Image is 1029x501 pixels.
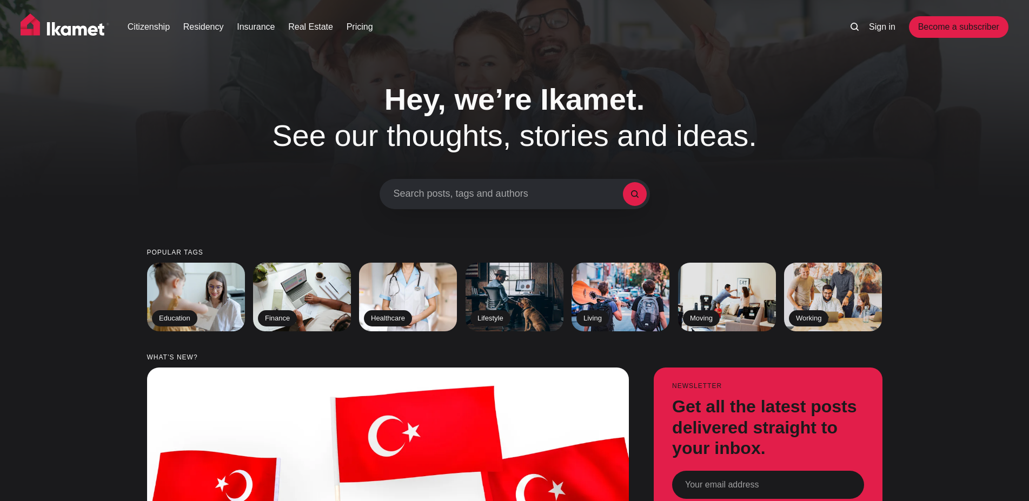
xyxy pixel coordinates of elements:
[784,263,882,331] a: Working
[288,21,333,34] a: Real Estate
[384,82,645,116] span: Hey, we’re Ikamet.
[21,14,109,41] img: Ikamet home
[572,263,669,331] a: Living
[678,263,776,331] a: Moving
[909,16,1008,38] a: Become a subscriber
[183,21,224,34] a: Residency
[683,311,720,327] h2: Moving
[147,249,882,256] small: Popular tags
[239,81,791,153] h1: See our thoughts, stories and ideas.
[347,21,373,34] a: Pricing
[237,21,275,34] a: Insurance
[128,21,170,34] a: Citizenship
[147,263,245,331] a: Education
[466,263,563,331] a: Lifestyle
[359,263,457,331] a: Healthcare
[576,311,609,327] h2: Living
[869,21,895,34] a: Sign in
[394,188,623,200] span: Search posts, tags and authors
[672,396,864,458] h3: Get all the latest posts delivered straight to your inbox.
[258,311,297,327] h2: Finance
[364,311,412,327] h2: Healthcare
[672,383,864,390] small: Newsletter
[789,311,828,327] h2: Working
[672,471,864,499] input: Your email address
[470,311,510,327] h2: Lifestyle
[147,354,882,361] small: What’s new?
[152,311,197,327] h2: Education
[253,263,351,331] a: Finance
